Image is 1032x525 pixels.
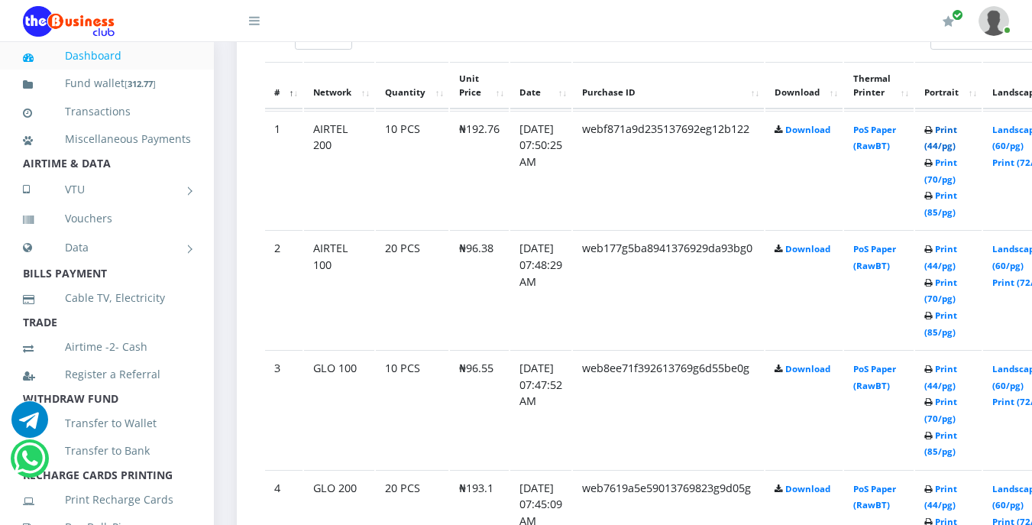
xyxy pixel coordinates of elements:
th: Unit Price: activate to sort column ascending [450,62,509,109]
a: Transfer to Bank [23,433,191,468]
img: User [979,6,1009,36]
td: ₦96.55 [450,350,509,468]
td: 1 [265,111,302,229]
td: 3 [265,350,302,468]
a: Chat for support [14,452,45,477]
th: Thermal Printer: activate to sort column ascending [844,62,914,109]
img: Logo [23,6,115,37]
a: Dashboard [23,38,191,73]
a: Cable TV, Electricity [23,280,191,316]
th: #: activate to sort column descending [265,62,302,109]
td: [DATE] 07:48:29 AM [510,230,571,348]
a: Print (44/pg) [924,363,957,391]
td: [DATE] 07:50:25 AM [510,111,571,229]
td: AIRTEL 200 [304,111,374,229]
td: 20 PCS [376,230,448,348]
td: web8ee71f392613769g6d55be0g [573,350,764,468]
th: Purchase ID: activate to sort column ascending [573,62,764,109]
th: Quantity: activate to sort column ascending [376,62,448,109]
a: Print (44/pg) [924,243,957,271]
a: Print (70/pg) [924,277,957,305]
a: Fund wallet[312.77] [23,66,191,102]
a: Download [785,483,830,494]
a: VTU [23,170,191,209]
i: Renew/Upgrade Subscription [943,15,954,28]
a: Miscellaneous Payments [23,122,191,157]
a: Vouchers [23,201,191,236]
small: [ ] [125,78,156,89]
a: Download [785,363,830,374]
a: Print (85/pg) [924,309,957,338]
td: AIRTEL 100 [304,230,374,348]
a: Print (44/pg) [924,483,957,511]
a: PoS Paper (RawBT) [853,243,896,271]
a: Airtime -2- Cash [23,329,191,365]
span: Renew/Upgrade Subscription [952,9,963,21]
td: 2 [265,230,302,348]
a: Print (85/pg) [924,429,957,458]
a: PoS Paper (RawBT) [853,124,896,152]
a: Print (70/pg) [924,396,957,424]
a: Register a Referral [23,357,191,392]
a: Print (85/pg) [924,190,957,218]
a: Print (44/pg) [924,124,957,152]
th: Date: activate to sort column ascending [510,62,571,109]
b: 312.77 [128,78,153,89]
td: GLO 100 [304,350,374,468]
td: [DATE] 07:47:52 AM [510,350,571,468]
th: Network: activate to sort column ascending [304,62,374,109]
a: Print Recharge Cards [23,482,191,517]
td: 10 PCS [376,111,448,229]
td: ₦192.76 [450,111,509,229]
td: webf871a9d235137692eg12b122 [573,111,764,229]
a: PoS Paper (RawBT) [853,363,896,391]
td: ₦96.38 [450,230,509,348]
a: Data [23,228,191,267]
th: Portrait: activate to sort column ascending [915,62,982,109]
a: Chat for support [11,413,48,438]
td: 10 PCS [376,350,448,468]
a: Print (70/pg) [924,157,957,185]
a: Transfer to Wallet [23,406,191,441]
td: web177g5ba8941376929da93bg0 [573,230,764,348]
a: Transactions [23,94,191,129]
a: PoS Paper (RawBT) [853,483,896,511]
a: Download [785,243,830,254]
a: Download [785,124,830,135]
th: Download: activate to sort column ascending [765,62,843,109]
